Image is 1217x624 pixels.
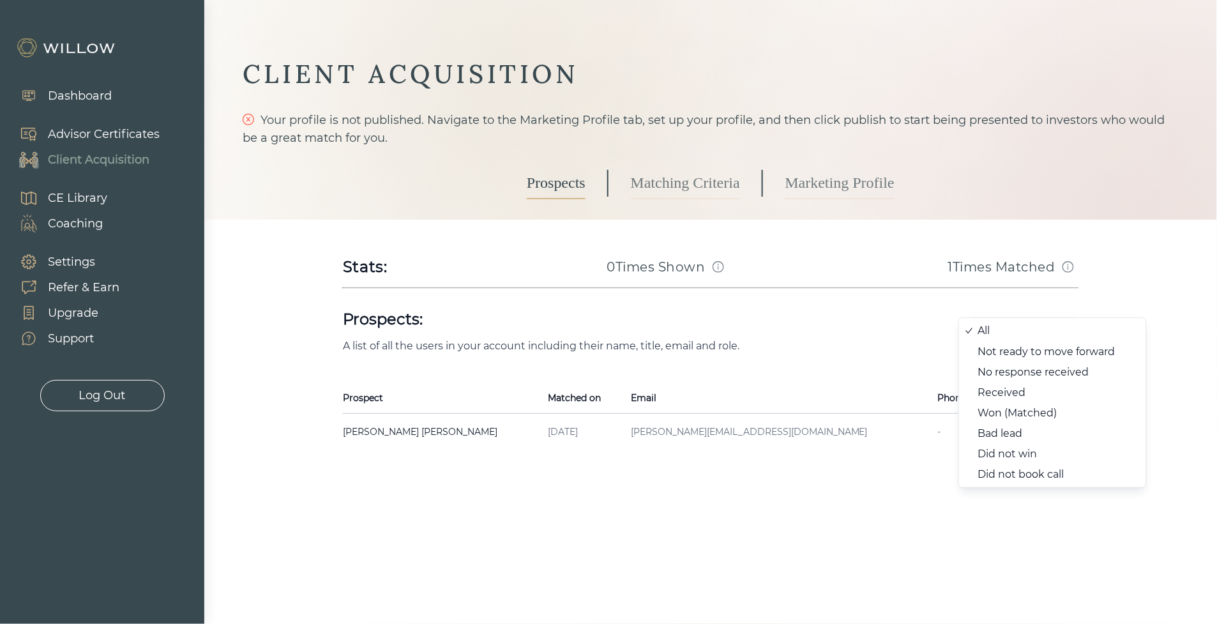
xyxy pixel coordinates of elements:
div: Did not book call [978,469,1115,480]
div: Won (Matched) [978,408,1115,418]
div: Received [978,388,1115,398]
div: No response received [978,367,1115,377]
div: All [978,326,1115,336]
span: check [965,326,973,333]
div: Bad lead [978,429,1115,439]
div: Did not win [978,449,1115,459]
div: Not ready to move forward [978,347,1115,357]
